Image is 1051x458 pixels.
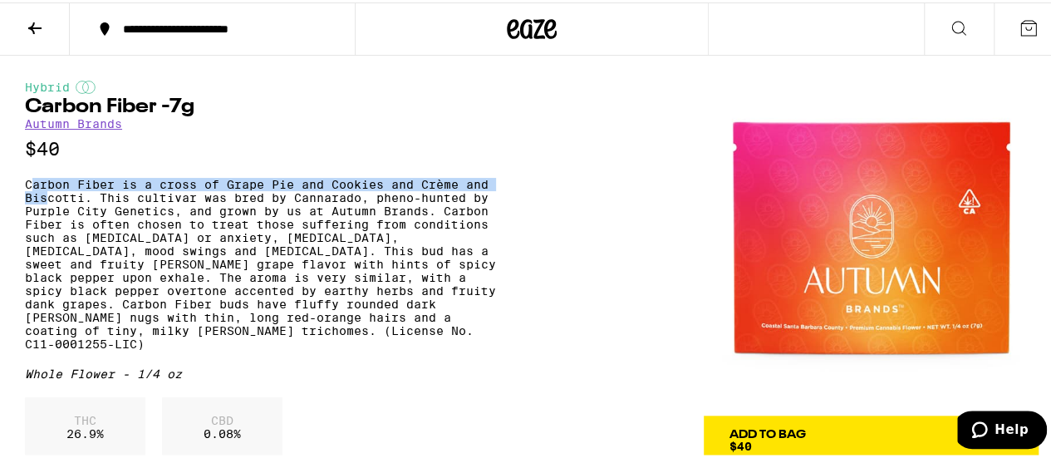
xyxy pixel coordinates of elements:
[162,395,282,455] div: 0.08 %
[25,78,503,91] div: Hybrid
[76,78,96,91] img: hybridColor.svg
[25,136,503,157] p: $40
[25,365,503,378] div: Whole Flower - 1/4 oz
[729,426,805,438] div: Add To Bag
[66,411,104,425] p: THC
[729,437,751,451] span: $40
[25,95,503,115] h1: Carbon Fiber -7g
[704,78,1039,413] img: Autumn Brands - Carbon Fiber -7g
[25,175,503,348] p: Carbon Fiber is a cross of Grape Pie and Cookies and Crème and Biscotti. This cultivar was bred b...
[25,395,145,455] div: 26.9 %
[204,411,241,425] p: CBD
[957,408,1047,450] iframe: Opens a widget where you can find more information
[25,115,122,128] a: Autumn Brands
